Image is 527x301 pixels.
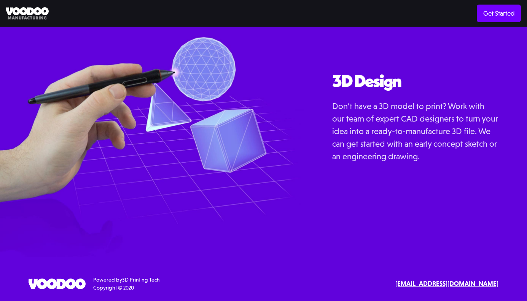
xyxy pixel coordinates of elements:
[395,279,498,289] a: [EMAIL_ADDRESS][DOMAIN_NAME]
[332,72,498,91] h2: 3D Design
[6,7,49,20] img: Voodoo Manufacturing logo
[395,280,498,287] strong: [EMAIL_ADDRESS][DOMAIN_NAME]
[332,100,498,163] p: Don’t have a 3D model to print? Work with our team of expert CAD designers to turn your idea into...
[93,276,160,292] div: Powered by Copyright © 2020
[477,5,521,22] a: Get Started
[122,277,160,283] a: 3D Printing Tech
